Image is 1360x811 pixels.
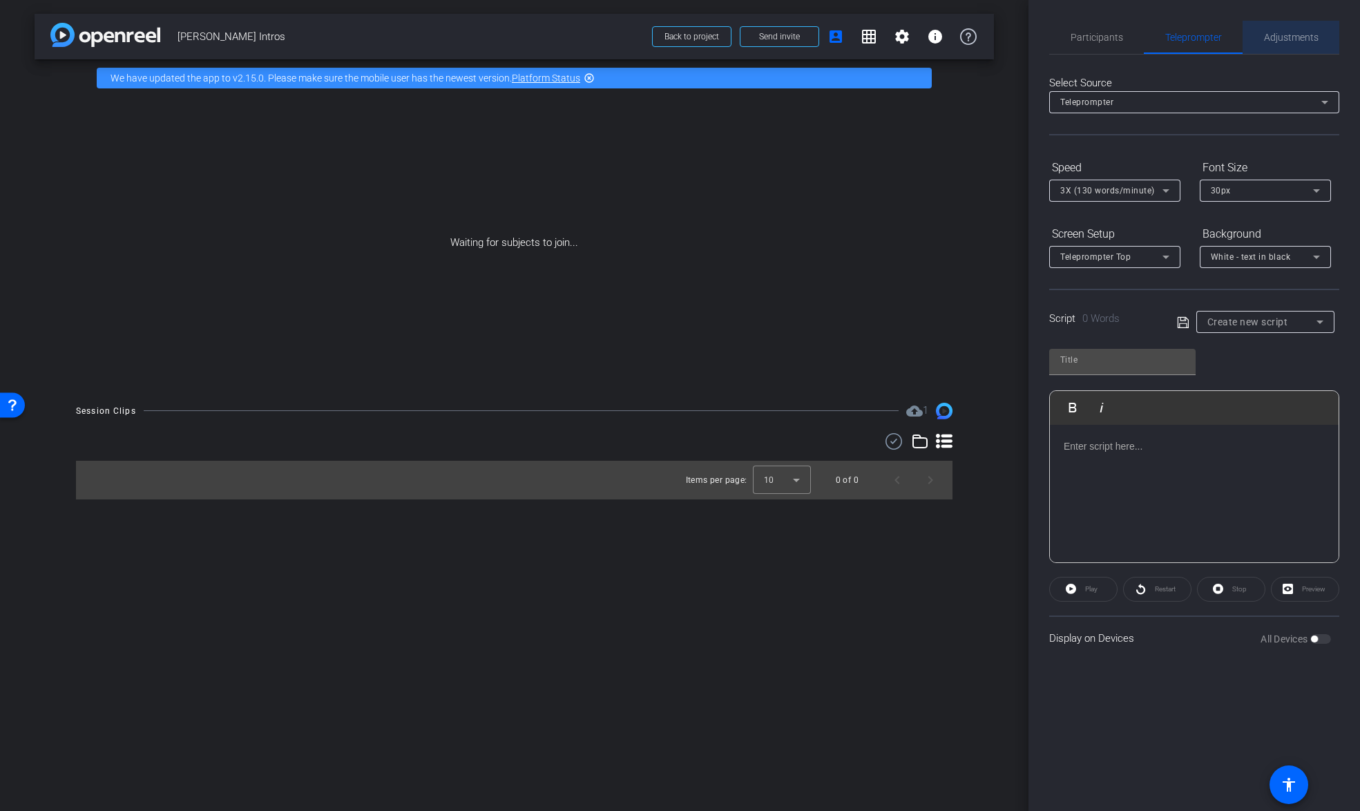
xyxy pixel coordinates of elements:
[914,464,947,497] button: Next page
[881,464,914,497] button: Previous page
[1049,156,1180,180] div: Speed
[97,68,932,88] div: We have updated the app to v2.15.0. Please make sure the mobile user has the newest version.
[1082,312,1120,325] span: 0 Words
[1049,616,1339,660] div: Display on Devices
[1060,186,1155,195] span: 3X (130 words/minute)
[836,473,859,487] div: 0 of 0
[50,23,160,47] img: app-logo
[178,23,644,50] span: [PERSON_NAME] Intros
[1060,252,1131,262] span: Teleprompter Top
[1049,75,1339,91] div: Select Source
[1261,632,1310,646] label: All Devices
[923,404,928,417] span: 1
[35,97,994,389] div: Waiting for subjects to join...
[927,28,944,45] mat-icon: info
[512,73,580,84] a: Platform Status
[1281,776,1297,793] mat-icon: accessibility
[1089,394,1115,421] button: Italic (⌘I)
[1211,252,1291,262] span: White - text in black
[827,28,844,45] mat-icon: account_box
[740,26,819,47] button: Send invite
[1165,32,1222,42] span: Teleprompter
[652,26,731,47] button: Back to project
[1264,32,1319,42] span: Adjustments
[861,28,877,45] mat-icon: grid_on
[906,403,923,419] mat-icon: cloud_upload
[1207,316,1288,327] span: Create new script
[1060,97,1113,107] span: Teleprompter
[1060,352,1185,368] input: Title
[1200,156,1331,180] div: Font Size
[894,28,910,45] mat-icon: settings
[1060,394,1086,421] button: Bold (⌘B)
[906,403,928,419] span: Destinations for your clips
[936,403,952,419] img: Session clips
[1071,32,1123,42] span: Participants
[1049,222,1180,246] div: Screen Setup
[76,404,136,418] div: Session Clips
[584,73,595,84] mat-icon: highlight_off
[664,32,719,41] span: Back to project
[686,473,747,487] div: Items per page:
[759,31,800,42] span: Send invite
[1200,222,1331,246] div: Background
[1049,311,1158,327] div: Script
[1211,186,1231,195] span: 30px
